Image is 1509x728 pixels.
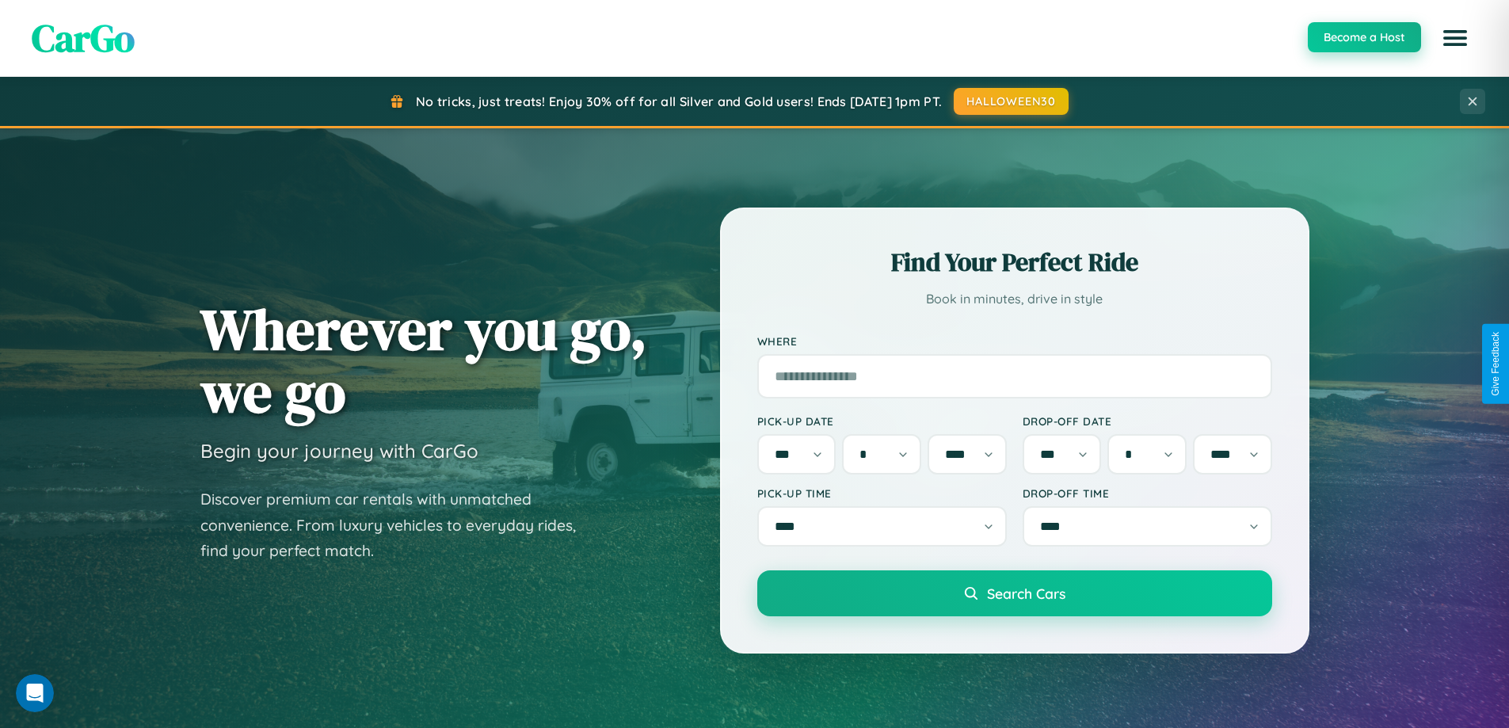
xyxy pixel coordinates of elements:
[1023,486,1272,500] label: Drop-off Time
[954,88,1069,115] button: HALLOWEEN30
[757,486,1007,500] label: Pick-up Time
[1490,332,1501,396] div: Give Feedback
[1433,16,1477,60] button: Open menu
[16,674,54,712] iframe: Intercom live chat
[416,93,942,109] span: No tricks, just treats! Enjoy 30% off for all Silver and Gold users! Ends [DATE] 1pm PT.
[200,298,647,423] h1: Wherever you go, we go
[1023,414,1272,428] label: Drop-off Date
[757,245,1272,280] h2: Find Your Perfect Ride
[757,288,1272,311] p: Book in minutes, drive in style
[32,12,135,64] span: CarGo
[200,439,478,463] h3: Begin your journey with CarGo
[987,585,1065,602] span: Search Cars
[757,334,1272,348] label: Where
[1308,22,1421,52] button: Become a Host
[200,486,596,564] p: Discover premium car rentals with unmatched convenience. From luxury vehicles to everyday rides, ...
[757,570,1272,616] button: Search Cars
[757,414,1007,428] label: Pick-up Date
